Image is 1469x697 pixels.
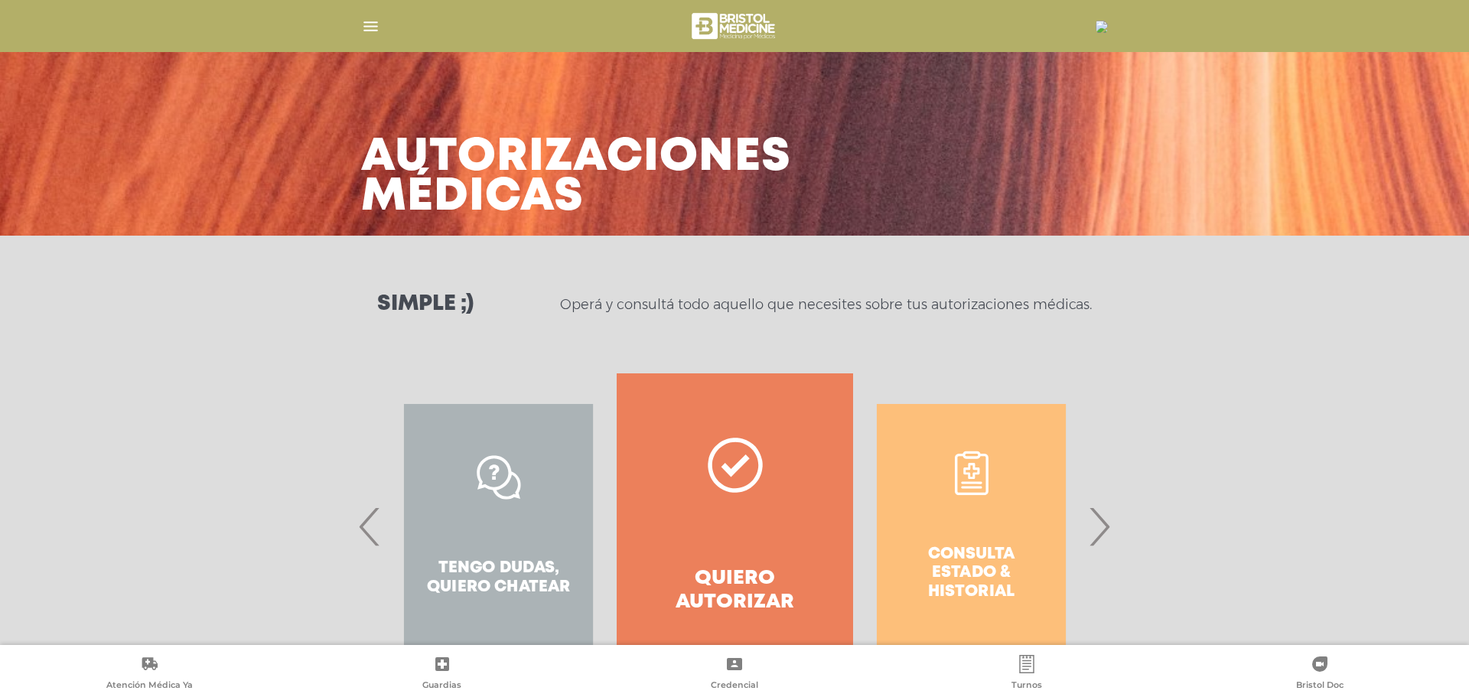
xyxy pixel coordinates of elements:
[617,373,853,679] a: Quiero autorizar
[106,679,193,693] span: Atención Médica Ya
[644,567,826,614] h4: Quiero autorizar
[1096,21,1108,33] img: 16848
[689,8,780,44] img: bristol-medicine-blanco.png
[881,655,1173,694] a: Turnos
[295,655,588,694] a: Guardias
[3,655,295,694] a: Atención Médica Ya
[711,679,758,693] span: Credencial
[361,17,380,36] img: Cober_menu-lines-white.svg
[1174,655,1466,694] a: Bristol Doc
[1084,485,1114,568] span: Next
[560,295,1092,314] p: Operá y consultá todo aquello que necesites sobre tus autorizaciones médicas.
[588,655,881,694] a: Credencial
[1296,679,1344,693] span: Bristol Doc
[377,294,474,315] h3: Simple ;)
[1011,679,1042,693] span: Turnos
[355,485,385,568] span: Previous
[422,679,461,693] span: Guardias
[361,138,791,217] h3: Autorizaciones médicas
